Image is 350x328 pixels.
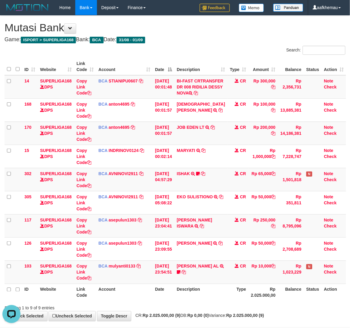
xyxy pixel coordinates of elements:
[24,241,31,246] span: 126
[240,125,246,130] span: CR
[177,125,205,130] a: JOB EDEN LT
[77,194,91,211] a: Copy Link Code
[240,79,246,83] span: CR
[271,264,276,269] a: Copy Rp 10,000 to clipboard
[278,145,304,168] td: Rp 7,228,747
[139,194,143,199] a: Copy AVNINOVI2911 to clipboard
[202,148,206,153] a: Copy MARYATI to clipboard
[240,148,246,153] span: CR
[218,108,223,113] a: Copy CHRISTIAN NATANAEL to clipboard
[40,194,72,199] a: SUPERLIGA168
[38,168,74,191] td: DPS
[98,79,108,83] span: BCA
[278,58,304,75] th: Balance
[153,191,174,214] td: [DATE] 05:08:22
[248,214,278,237] td: Rp 250,000
[324,200,337,205] a: Check
[278,237,304,261] td: Rp 2,708,689
[177,264,219,269] a: [PERSON_NAME] AL
[139,79,143,83] a: Copy STIANIPU0607 to clipboard
[77,79,91,95] a: Copy Link Code
[98,241,108,246] span: BCA
[200,4,230,12] img: Feedback.jpg
[239,4,264,12] img: Button%20Memo.svg
[40,125,72,130] a: SUPERLIGA168
[278,214,304,237] td: Rp 8,795,096
[133,313,264,318] span: CR: DB: Variance:
[138,241,142,246] a: Copy asepulun1303 to clipboard
[304,58,322,75] th: Status
[177,102,225,113] a: [DEMOGRAPHIC_DATA][PERSON_NAME]
[153,98,174,122] td: [DATE] 00:01:57
[98,218,108,222] span: BCA
[153,75,174,99] td: [DATE] 00:01:48
[271,154,276,159] a: Copy Rp 1,000,000 to clipboard
[98,125,108,130] span: BCA
[240,241,246,246] span: CR
[306,264,312,269] span: Has Note
[38,284,74,301] th: Website
[240,218,246,222] span: CR
[109,148,139,153] a: INDRINOV0124
[219,194,223,199] a: Copy EKO SULISTIONO to clipboard
[177,148,195,153] a: MARYATI
[38,191,74,214] td: DPS
[98,194,108,199] span: BCA
[38,145,74,168] td: DPS
[38,261,74,284] td: DPS
[22,284,38,301] th: ID
[240,171,246,176] span: CR
[2,2,20,20] button: Open LiveChat chat widget
[177,241,212,246] a: [PERSON_NAME]
[77,241,91,258] a: Copy Link Code
[271,194,276,199] a: Copy Rp 50,000 to clipboard
[117,37,145,43] span: 31/08 - 01/09
[228,58,249,75] th: Type: activate to sort column ascending
[98,171,108,176] span: BCA
[77,148,91,165] a: Copy Link Code
[278,168,304,191] td: Rp 1,501,818
[248,261,278,284] td: Rp 10,000
[271,224,276,228] a: Copy Rp 250,000 to clipboard
[174,284,227,301] th: Description
[324,218,333,222] a: Note
[324,224,337,228] a: Check
[77,218,91,234] a: Copy Link Code
[38,58,74,75] th: Website: activate to sort column ascending
[40,264,72,269] a: SUPERLIGA168
[211,125,215,130] a: Copy JOB EDEN LT to clipboard
[40,171,72,176] a: SUPERLIGA168
[324,108,337,113] a: Check
[153,284,174,301] th: Date
[38,237,74,261] td: DPS
[304,284,322,301] th: Status
[177,171,190,176] a: ISHAK
[153,261,174,284] td: [DATE] 23:54:51
[138,218,142,222] a: Copy asepulun1303 to clipboard
[98,102,108,107] span: BCA
[21,37,76,43] span: ISPORT > SUPERLIGA168
[153,145,174,168] td: [DATE] 00:02:14
[40,148,72,153] a: SUPERLIGA168
[182,270,186,275] a: Copy MUHAMMAD MIKDAD AL to clipboard
[271,108,276,113] a: Copy Rp 100,000 to clipboard
[248,191,278,214] td: Rp 50,000
[324,177,337,182] a: Check
[240,264,246,269] span: CR
[322,58,346,75] th: Action: activate to sort column ascending
[40,218,72,222] a: SUPERLIGA168
[109,264,136,269] a: mulyanti0133
[324,148,333,153] a: Note
[40,241,72,246] a: SUPERLIGA168
[153,122,174,145] td: [DATE] 00:01:57
[226,313,264,318] strong: Rp 2.025.000,00 (9)
[24,194,31,199] span: 305
[136,264,141,269] a: Copy mulyanti0133 to clipboard
[324,194,333,199] a: Note
[278,284,304,301] th: Balance
[200,224,204,228] a: Copy DIONYSIUS ISWARA to clipboard
[324,154,337,159] a: Check
[194,91,198,95] a: Copy BI-FAST CRTRANSFER DR 008 RIDILIA DESSY NOVA to clipboard
[324,85,337,89] a: Check
[278,75,304,99] td: Rp 2,356,731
